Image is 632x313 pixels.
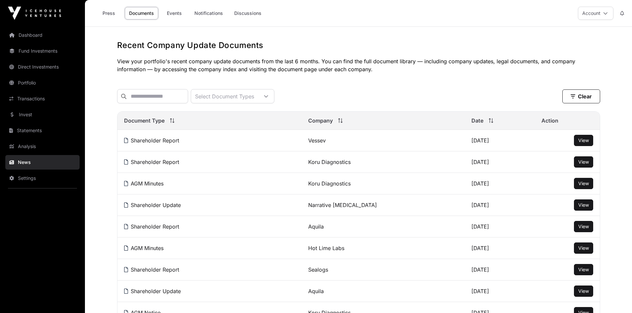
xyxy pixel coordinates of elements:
a: Statements [5,123,80,138]
span: View [578,159,589,165]
a: View [578,288,589,294]
p: View your portfolio's recent company update documents from the last 6 months. You can find the fu... [117,57,600,73]
a: View [578,245,589,251]
td: [DATE] [465,216,535,237]
a: Settings [5,171,80,185]
a: News [5,155,80,170]
td: [DATE] [465,259,535,281]
a: Sealogs [308,266,328,273]
a: Events [161,7,187,20]
button: Account [578,7,613,20]
a: Narrative [MEDICAL_DATA] [308,202,377,208]
a: View [578,137,589,144]
span: View [578,137,589,143]
a: Press [96,7,122,20]
button: Clear [562,89,600,103]
button: View [574,156,593,168]
a: Discussions [230,7,266,20]
a: Shareholder Update [124,202,181,208]
span: View [578,202,589,208]
a: Shareholder Report [124,159,179,165]
button: View [574,178,593,189]
a: Fund Investments [5,44,80,58]
td: [DATE] [465,194,535,216]
iframe: Chat Widget [599,281,632,313]
button: View [574,242,593,254]
button: View [574,264,593,275]
a: Invest [5,107,80,122]
span: View [578,181,589,186]
a: Shareholder Update [124,288,181,294]
a: View [578,202,589,208]
a: Aquila [308,223,324,230]
span: View [578,288,589,294]
td: [DATE] [465,281,535,302]
a: Aquila [308,288,324,294]
td: [DATE] [465,173,535,194]
span: Company [308,117,333,125]
a: Documents [125,7,158,20]
a: View [578,266,589,273]
a: AGM Minutes [124,245,164,251]
a: View [578,180,589,187]
h1: Recent Company Update Documents [117,40,600,51]
span: Date [471,117,483,125]
a: Hot Lime Labs [308,245,344,251]
a: Vessev [308,137,326,144]
button: View [574,221,593,232]
a: Notifications [190,7,227,20]
a: Direct Investments [5,60,80,74]
span: Document Type [124,117,165,125]
a: Analysis [5,139,80,154]
div: Select Document Types [191,89,258,103]
button: View [574,286,593,297]
a: Transactions [5,91,80,106]
a: Shareholder Report [124,137,179,144]
a: View [578,223,589,230]
button: View [574,135,593,146]
a: Koru Diagnostics [308,159,351,165]
a: Dashboard [5,28,80,42]
span: View [578,245,589,251]
a: Portfolio [5,76,80,90]
td: [DATE] [465,130,535,151]
span: Action [541,117,558,125]
a: View [578,159,589,165]
button: View [574,199,593,211]
td: [DATE] [465,237,535,259]
a: Shareholder Report [124,223,179,230]
a: Koru Diagnostics [308,180,351,187]
td: [DATE] [465,151,535,173]
a: Shareholder Report [124,266,179,273]
a: AGM Minutes [124,180,164,187]
img: Icehouse Ventures Logo [8,7,61,20]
